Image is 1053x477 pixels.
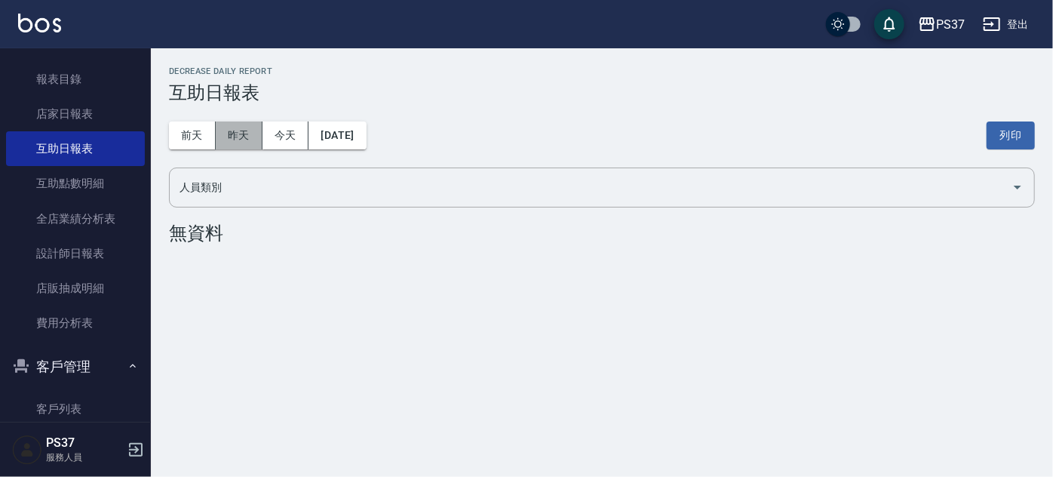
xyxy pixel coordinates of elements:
[936,15,965,34] div: PS37
[309,122,366,149] button: [DATE]
[46,435,123,451] h5: PS37
[12,435,42,465] img: Person
[6,202,145,236] a: 全店業績分析表
[6,306,145,340] a: 費用分析表
[262,122,309,149] button: 今天
[6,392,145,426] a: 客戶列表
[18,14,61,32] img: Logo
[874,9,904,39] button: save
[1005,175,1030,199] button: Open
[6,271,145,306] a: 店販抽成明細
[46,451,123,464] p: 服務人員
[987,122,1035,149] button: 列印
[912,9,971,40] button: PS37
[169,122,216,149] button: 前天
[169,223,1035,244] div: 無資料
[977,11,1035,38] button: 登出
[6,131,145,166] a: 互助日報表
[169,82,1035,103] h3: 互助日報表
[6,166,145,201] a: 互助點數明細
[6,236,145,271] a: 設計師日報表
[216,122,262,149] button: 昨天
[6,62,145,97] a: 報表目錄
[176,174,1005,201] input: 人員名稱
[169,66,1035,76] h2: Decrease Daily Report
[6,97,145,131] a: 店家日報表
[6,347,145,386] button: 客戶管理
